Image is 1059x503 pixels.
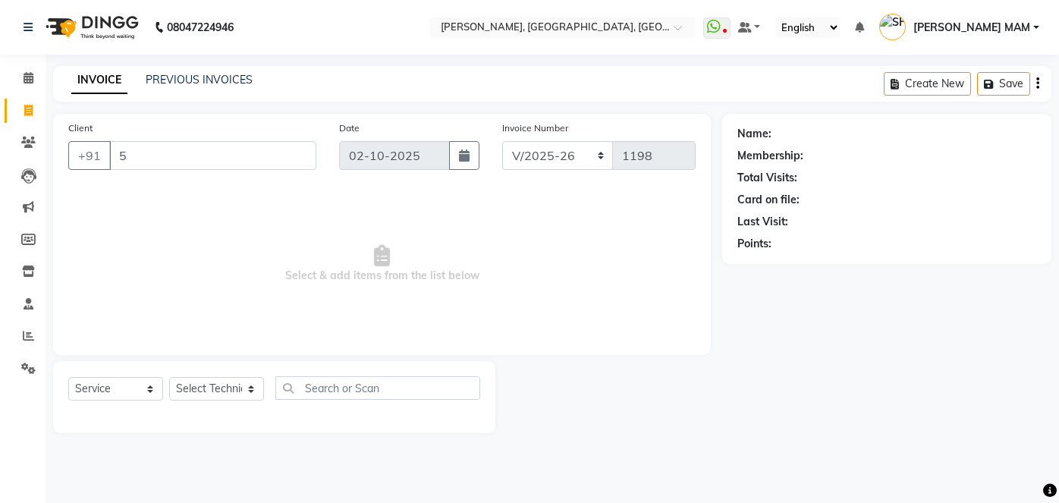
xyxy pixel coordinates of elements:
[146,73,253,86] a: PREVIOUS INVOICES
[737,148,803,164] div: Membership:
[502,121,568,135] label: Invoice Number
[737,126,771,142] div: Name:
[68,188,696,340] span: Select & add items from the list below
[68,121,93,135] label: Client
[68,141,111,170] button: +91
[275,376,480,400] input: Search or Scan
[339,121,360,135] label: Date
[737,192,800,208] div: Card on file:
[109,141,316,170] input: Search by Name/Mobile/Email/Code
[977,72,1030,96] button: Save
[879,14,906,40] img: SHIKHA MAM
[737,214,788,230] div: Last Visit:
[167,6,234,49] b: 08047224946
[884,72,971,96] button: Create New
[737,236,771,252] div: Points:
[39,6,143,49] img: logo
[913,20,1030,36] span: [PERSON_NAME] MAM
[737,170,797,186] div: Total Visits:
[71,67,127,94] a: INVOICE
